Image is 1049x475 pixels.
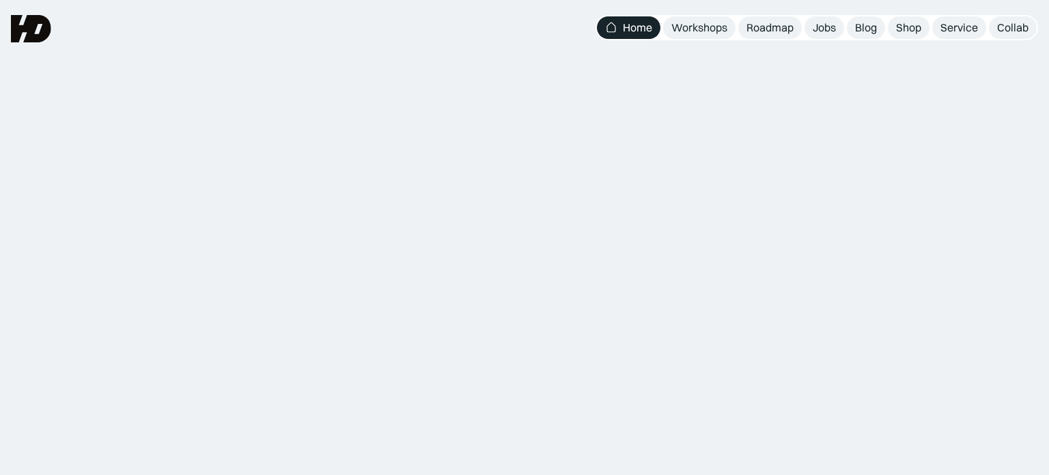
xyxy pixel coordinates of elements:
[805,16,844,39] a: Jobs
[940,21,978,35] div: Service
[896,21,921,35] div: Shop
[813,21,836,35] div: Jobs
[746,21,794,35] div: Roadmap
[932,16,986,39] a: Service
[597,16,660,39] a: Home
[989,16,1037,39] a: Collab
[785,416,854,428] div: WHO’S HIRING?
[847,16,885,39] a: Blog
[663,16,736,39] a: Workshops
[997,21,1029,35] div: Collab
[671,21,727,35] div: Workshops
[537,163,568,229] span: &
[888,16,929,39] a: Shop
[824,448,910,462] div: Lihat loker desain
[623,21,652,35] div: Home
[244,163,365,229] span: UIUX
[738,16,802,39] a: Roadmap
[855,21,877,35] div: Blog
